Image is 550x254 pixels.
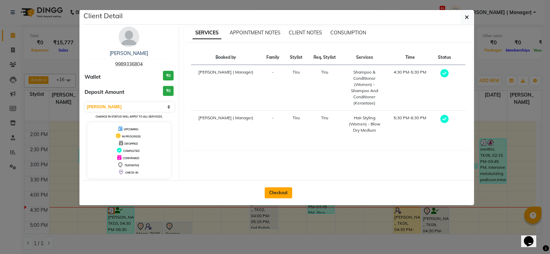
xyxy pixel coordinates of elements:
[110,50,148,56] a: [PERSON_NAME]
[346,115,383,133] div: Hair Styling (Women) - Blow Dry Medium
[163,86,174,96] h3: ₹0
[122,135,141,138] span: IN PROGRESS
[85,73,101,81] span: Wallet
[293,69,300,75] span: Tiru
[96,115,163,118] small: Change in status will apply to all services.
[289,30,322,36] span: CLIENT NOTES
[124,128,139,131] span: UPCOMING
[321,115,328,120] span: Tiru
[261,65,285,111] td: -
[123,149,140,153] span: COMPLETED
[191,50,261,65] th: Booked by
[84,11,123,21] h5: Client Detail
[191,65,261,111] td: [PERSON_NAME] ( Manager)
[191,111,261,138] td: [PERSON_NAME] ( Manager)
[387,111,433,138] td: 5:30 PM-6:30 PM
[261,111,285,138] td: -
[521,227,543,247] iframe: chat widget
[230,30,280,36] span: APPOINTMENT NOTES
[123,156,139,160] span: CONFIRMED
[265,187,292,198] button: Checkout
[285,50,308,65] th: Stylist
[85,88,124,96] span: Deposit Amount
[192,27,221,39] span: SERVICES
[119,26,139,47] img: avatar
[433,50,456,65] th: Status
[346,69,383,106] div: Shampoo & Conditionor (Women) - Shampoo And Conditioner (Kerastase)
[124,142,138,145] span: DROPPED
[163,71,174,81] h3: ₹0
[387,65,433,111] td: 4:30 PM-5:30 PM
[293,115,300,120] span: Tiru
[342,50,387,65] th: Services
[261,50,285,65] th: Family
[387,50,433,65] th: Time
[124,164,139,167] span: TENTATIVE
[321,69,328,75] span: Tiru
[330,30,366,36] span: CONSUMPTION
[308,50,342,65] th: Req. Stylist
[115,61,143,67] span: 9989336804
[125,171,138,174] span: CHECK-IN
